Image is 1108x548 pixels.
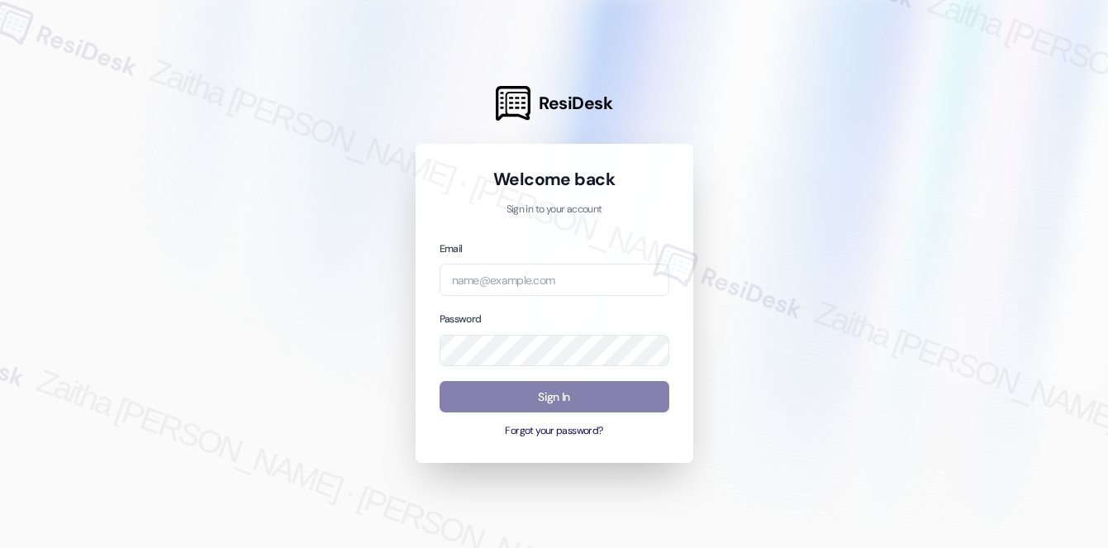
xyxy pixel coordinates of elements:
img: ResiDesk Logo [496,86,530,121]
label: Password [440,312,482,326]
button: Forgot your password? [440,424,669,439]
label: Email [440,242,463,255]
input: name@example.com [440,264,669,296]
h1: Welcome back [440,168,669,191]
p: Sign in to your account [440,203,669,217]
span: ResiDesk [539,92,612,115]
button: Sign In [440,381,669,413]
